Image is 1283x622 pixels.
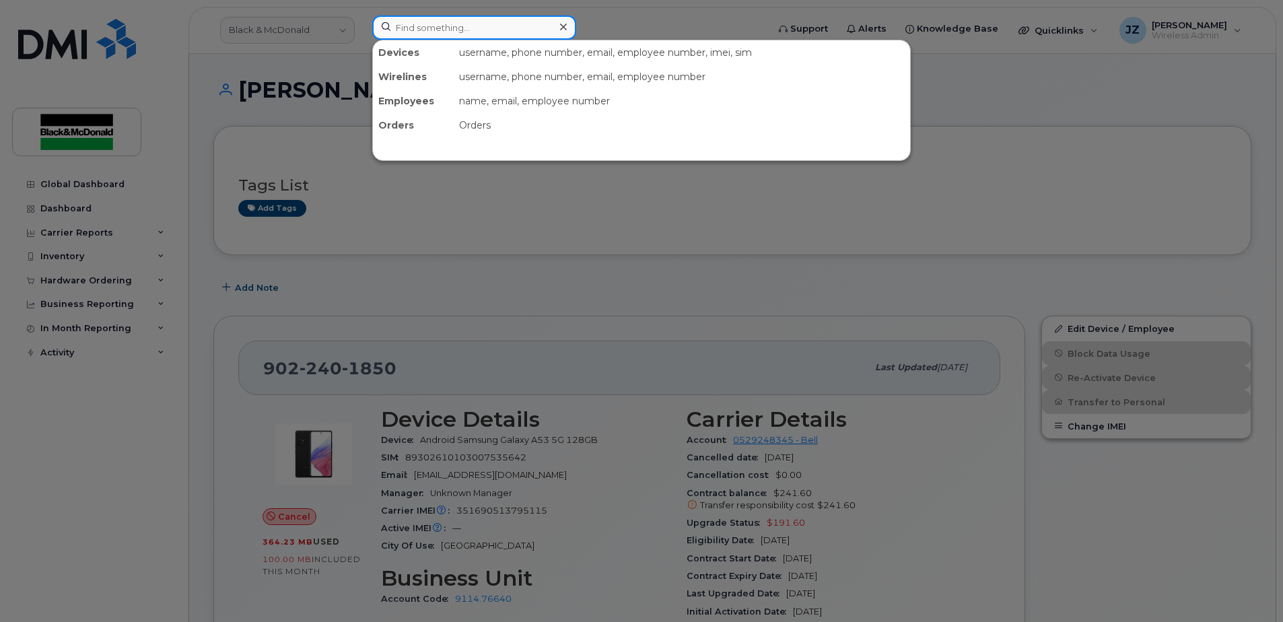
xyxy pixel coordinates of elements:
div: username, phone number, email, employee number, imei, sim [454,40,910,65]
div: Wirelines [373,65,454,89]
div: name, email, employee number [454,89,910,113]
div: Employees [373,89,454,113]
div: Orders [454,113,910,137]
div: username, phone number, email, employee number [454,65,910,89]
div: Devices [373,40,454,65]
div: Orders [373,113,454,137]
